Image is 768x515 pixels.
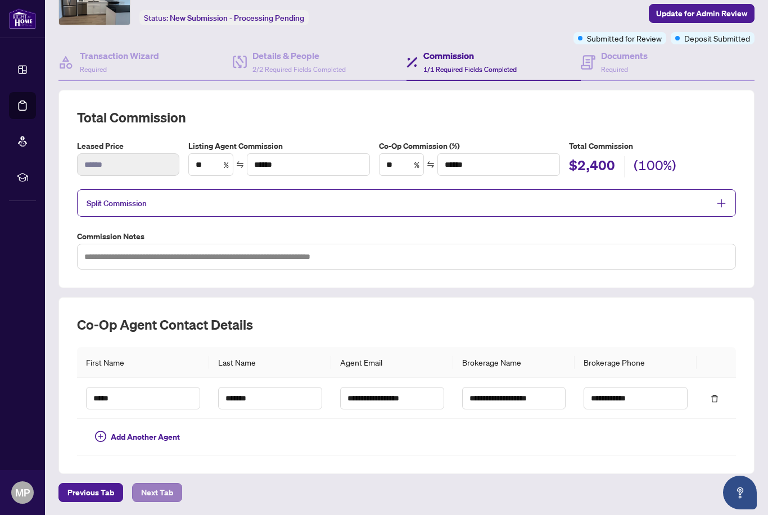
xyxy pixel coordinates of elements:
[80,65,107,74] span: Required
[77,108,736,126] h2: Total Commission
[723,476,757,509] button: Open asap
[209,347,331,378] th: Last Name
[423,65,517,74] span: 1/1 Required Fields Completed
[587,32,662,44] span: Submitted for Review
[58,483,123,502] button: Previous Tab
[111,431,180,443] span: Add Another Agent
[77,189,736,217] div: Split Commission
[252,49,346,62] h4: Details & People
[236,161,244,168] span: swap
[423,49,517,62] h4: Commission
[139,10,309,25] div: Status:
[77,140,179,152] label: Leased Price
[170,13,304,23] span: New Submission - Processing Pending
[77,316,736,334] h2: Co-op Agent Contact Details
[95,431,106,442] span: plus-circle
[77,230,736,243] label: Commission Notes
[649,4,755,23] button: Update for Admin Review
[80,49,159,62] h4: Transaction Wizard
[427,161,435,168] span: swap
[711,395,719,403] span: delete
[252,65,346,74] span: 2/2 Required Fields Completed
[575,347,697,378] th: Brokerage Phone
[132,483,182,502] button: Next Tab
[601,65,628,74] span: Required
[716,198,726,208] span: plus
[15,485,30,500] span: MP
[601,49,648,62] h4: Documents
[684,32,750,44] span: Deposit Submitted
[453,347,575,378] th: Brokerage Name
[188,140,370,152] label: Listing Agent Commission
[569,156,615,177] h2: $2,400
[634,156,676,177] h2: (100%)
[86,428,189,446] button: Add Another Agent
[87,198,147,208] span: Split Commission
[141,484,173,502] span: Next Tab
[9,8,36,29] img: logo
[67,484,114,502] span: Previous Tab
[569,140,736,152] h5: Total Commission
[656,4,747,22] span: Update for Admin Review
[331,347,453,378] th: Agent Email
[379,140,561,152] label: Co-Op Commission (%)
[77,347,209,378] th: First Name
